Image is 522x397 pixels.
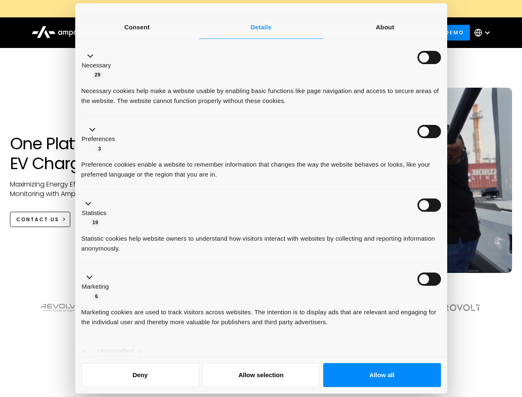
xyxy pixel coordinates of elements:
img: Aerovolt Logo [432,304,481,311]
label: Statistics [82,208,107,218]
div: Preference cookies enable a website to remember information that changes the way the website beha... [81,153,441,179]
a: Consent [75,16,199,39]
button: Marketing (6) [81,273,114,301]
button: Allow selection [202,363,320,387]
div: Necessary cookies help make a website usable by enabling basic functions like page navigation and... [81,80,441,106]
button: Statistics (19) [81,198,112,227]
h1: One Platform for EV Charging Hubs [10,134,167,173]
a: About [323,16,447,39]
div: Marketing cookies are used to track visitors across websites. The intention is to display ads tha... [81,301,441,327]
label: Marketing [82,282,109,292]
button: Preferences (3) [81,125,120,154]
span: 3 [95,145,103,153]
label: Necessary [82,61,111,70]
button: Deny [81,363,199,387]
button: Necessary (29) [81,51,116,80]
span: 29 [92,71,103,79]
button: Allow all [323,363,441,387]
p: Maximizing Energy Efficiency, Uptime, and 24/7 Monitoring with Ampcontrol Solutions [10,180,167,198]
div: CONTACT US [16,216,59,223]
a: CONTACT US [10,212,71,227]
span: 19 [90,218,101,227]
label: Preferences [82,134,115,144]
button: Unclassified (3) [81,346,149,356]
a: Details [199,16,323,39]
div: Statistic cookies help website owners to understand how visitors interact with websites by collec... [81,227,441,254]
a: New Webinars: Register to Upcoming WebinarsREGISTER HERE [75,4,447,13]
span: 3 [136,347,144,356]
span: 6 [93,292,100,301]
